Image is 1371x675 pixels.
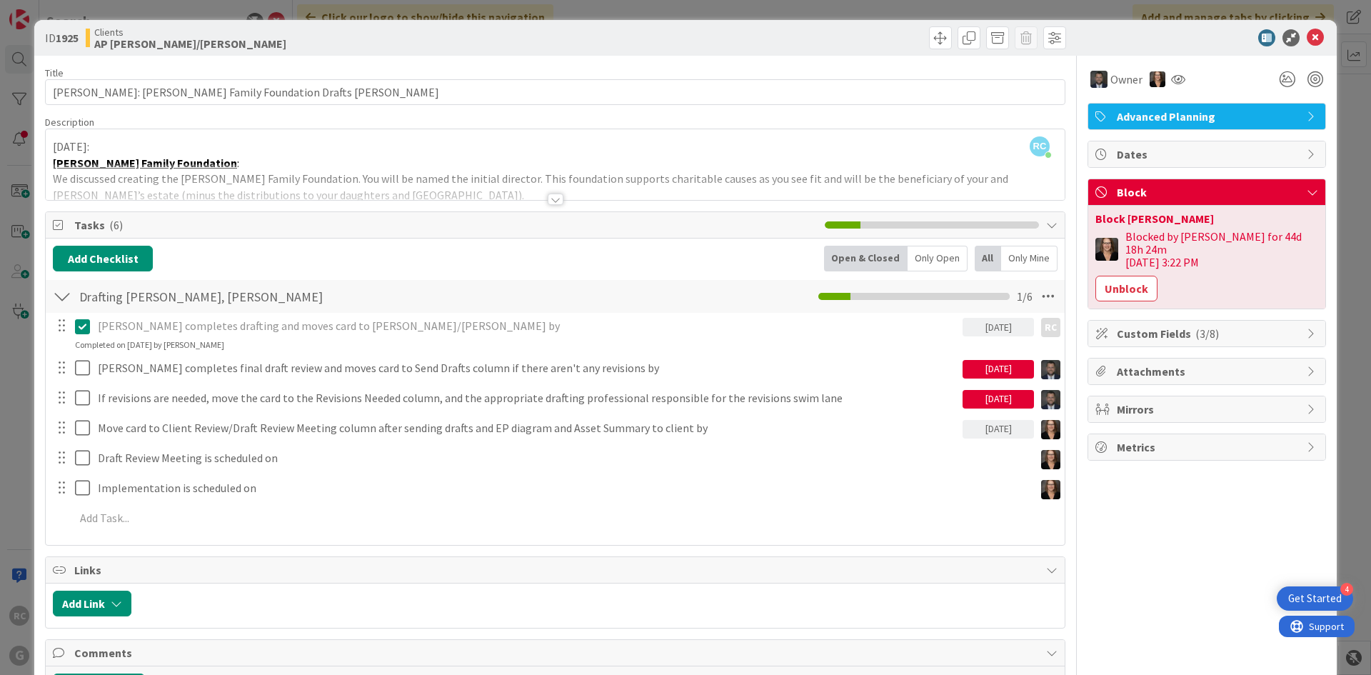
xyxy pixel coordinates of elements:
u: [PERSON_NAME] Family Foundation [53,156,237,170]
span: Block [1117,184,1300,201]
span: ( 6 ) [109,218,123,232]
p: [PERSON_NAME] completes drafting and moves card to [PERSON_NAME]/[PERSON_NAME] by [98,318,957,334]
img: MW [1041,480,1060,499]
span: : [237,156,239,170]
p: Implementation is scheduled on [98,480,1028,496]
img: MW [1095,238,1118,261]
img: MW [1041,420,1060,439]
img: MW [1150,71,1165,87]
div: [DATE] [963,420,1034,439]
span: Description [45,116,94,129]
div: Blocked by [PERSON_NAME] for 44d 18h 24m [DATE] 3:22 PM [1125,230,1318,269]
span: Support [30,2,65,19]
img: JW [1041,390,1060,409]
button: Add Checklist [53,246,153,271]
p: [DATE]: [53,139,1058,155]
img: JW [1090,71,1108,88]
div: Open Get Started checklist, remaining modules: 4 [1277,586,1353,611]
span: Owner [1110,71,1142,88]
div: All [975,246,1001,271]
div: Only Open [908,246,968,271]
div: Only Mine [1001,246,1058,271]
button: Add Link [53,591,131,616]
span: Custom Fields [1117,325,1300,342]
input: type card name here... [45,79,1065,105]
img: JW [1041,360,1060,379]
div: Open & Closed [824,246,908,271]
div: [DATE] [963,390,1034,409]
span: Clients [94,26,286,38]
span: RC [1030,136,1050,156]
b: AP [PERSON_NAME]/[PERSON_NAME] [94,38,286,49]
span: Advanced Planning [1117,108,1300,125]
input: Add Checklist... [74,284,396,309]
span: Attachments [1117,363,1300,380]
img: MW [1041,450,1060,469]
div: Get Started [1288,591,1342,606]
label: Title [45,66,64,79]
span: Mirrors [1117,401,1300,418]
span: Tasks [74,216,818,234]
span: 1 / 6 [1017,288,1033,305]
p: Move card to Client Review/Draft Review Meeting column after sending drafts and EP diagram and As... [98,420,957,436]
span: ( 3/8 ) [1195,326,1219,341]
div: RC [1041,318,1060,337]
div: [DATE] [963,318,1034,336]
div: Block [PERSON_NAME] [1095,213,1318,224]
span: Dates [1117,146,1300,163]
div: Completed on [DATE] by [PERSON_NAME] [75,339,224,351]
p: [PERSON_NAME] completes final draft review and moves card to Send Drafts column if there aren't a... [98,360,957,376]
div: [DATE] [963,360,1034,379]
button: Unblock [1095,276,1157,301]
p: If revisions are needed, move the card to the Revisions Needed column, and the appropriate drafti... [98,390,957,406]
div: 4 [1340,583,1353,596]
b: 1925 [56,31,79,45]
span: ID [45,29,79,46]
p: Draft Review Meeting is scheduled on [98,450,1028,466]
span: Links [74,561,1039,579]
span: Comments [74,644,1039,661]
span: Metrics [1117,439,1300,456]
